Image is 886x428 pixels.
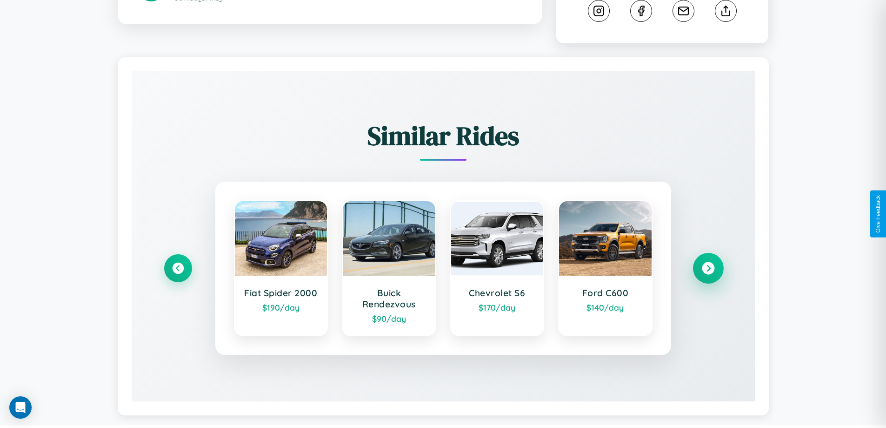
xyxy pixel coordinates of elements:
div: $ 140 /day [568,302,642,313]
a: Ford C600$140/day [558,200,653,336]
div: $ 170 /day [460,302,534,313]
a: Chevrolet S6$170/day [450,200,545,336]
div: Open Intercom Messenger [9,396,32,419]
h2: Similar Rides [164,118,722,154]
h3: Fiat Spider 2000 [244,287,318,299]
div: $ 190 /day [244,302,318,313]
h3: Buick Rendezvous [352,287,426,310]
a: Fiat Spider 2000$190/day [234,200,328,336]
div: $ 90 /day [352,313,426,324]
div: Give Feedback [875,195,881,233]
h3: Ford C600 [568,287,642,299]
a: Buick Rendezvous$90/day [342,200,436,336]
h3: Chevrolet S6 [460,287,534,299]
